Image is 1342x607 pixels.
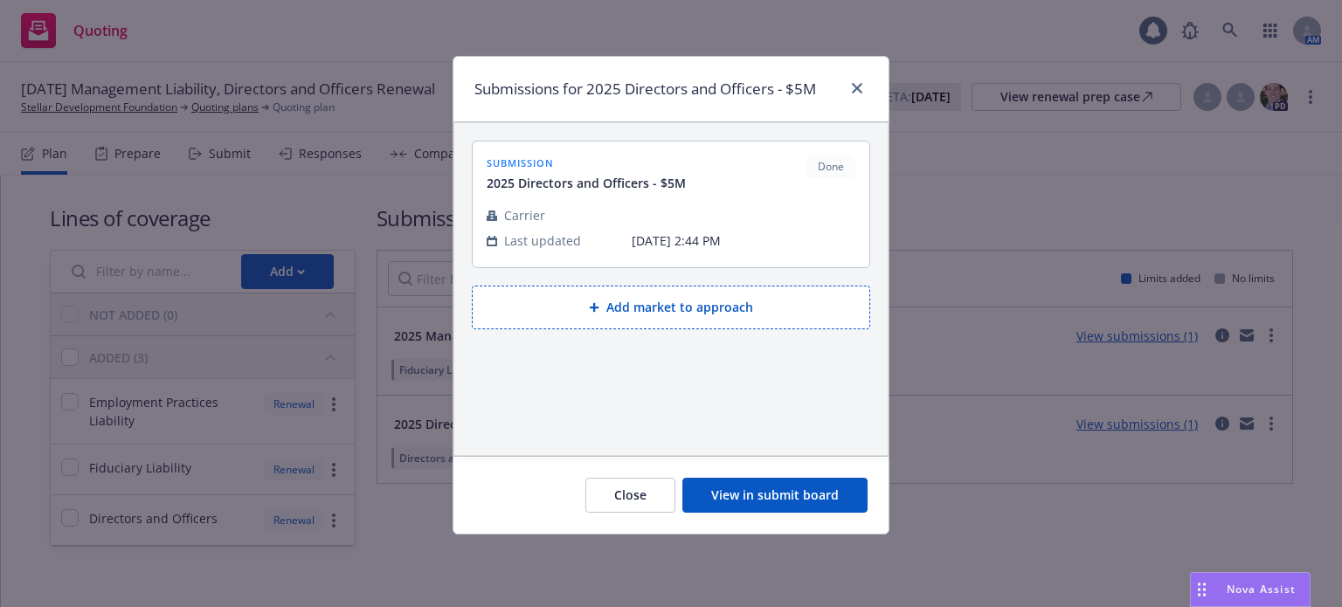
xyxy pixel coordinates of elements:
[474,78,816,100] h1: Submissions for 2025 Directors and Officers - $5M
[682,478,868,513] button: View in submit board
[1190,572,1311,607] button: Nova Assist
[1227,582,1296,597] span: Nova Assist
[632,231,855,250] span: [DATE] 2:44 PM
[487,174,686,192] span: 2025 Directors and Officers - $5M
[472,286,870,329] button: Add market to approach
[504,206,545,224] span: Carrier
[504,231,581,250] span: Last updated
[585,478,675,513] button: Close
[847,78,868,99] a: close
[1191,573,1213,606] div: Drag to move
[487,155,686,170] span: submission
[813,159,848,175] span: Done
